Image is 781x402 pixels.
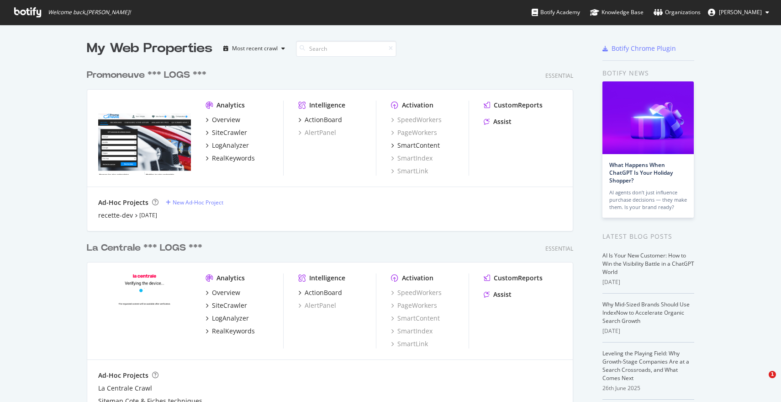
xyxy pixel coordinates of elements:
[391,288,442,297] a: SpeedWorkers
[391,314,440,323] a: SmartContent
[232,46,278,51] div: Most recent crawl
[305,288,342,297] div: ActionBoard
[216,101,245,110] div: Analytics
[397,141,440,150] div: SmartContent
[309,101,345,110] div: Intelligence
[719,8,762,16] span: Vincent Flaceliere
[212,301,247,310] div: SiteCrawler
[494,273,543,283] div: CustomReports
[212,154,255,163] div: RealKeywords
[139,211,157,219] a: [DATE]
[98,211,133,220] a: recette-dev
[602,231,694,241] div: Latest Blog Posts
[484,101,543,110] a: CustomReports
[590,8,644,17] div: Knowledge Base
[493,117,512,126] div: Assist
[206,301,247,310] a: SiteCrawler
[173,198,223,206] div: New Ad-Hoc Project
[493,290,512,299] div: Assist
[602,81,694,154] img: What Happens When ChatGPT Is Your Holiday Shopper?
[212,128,247,137] div: SiteCrawler
[98,198,148,207] div: Ad-Hoc Projects
[391,327,433,336] a: SmartIndex
[602,349,689,382] a: Leveling the Playing Field: Why Growth-Stage Companies Are at a Search Crossroads, and What Comes...
[602,68,694,78] div: Botify news
[220,41,289,56] button: Most recent crawl
[212,288,240,297] div: Overview
[298,288,342,297] a: ActionBoard
[298,128,336,137] a: AlertPanel
[212,115,240,124] div: Overview
[98,273,191,348] img: lacentrale.fr
[602,327,694,335] div: [DATE]
[545,245,573,252] div: Essential
[484,273,543,283] a: CustomReports
[305,115,342,124] div: ActionBoard
[212,327,255,336] div: RealKeywords
[206,154,255,163] a: RealKeywords
[750,371,772,393] iframe: Intercom live chat
[391,339,428,348] a: SmartLink
[98,371,148,380] div: Ad-Hoc Projects
[296,41,396,57] input: Search
[609,189,687,211] div: AI agents don’t just influence purchase decisions — they make them. Is your brand ready?
[602,252,694,276] a: AI Is Your New Customer: How to Win the Visibility Battle in a ChatGPT World
[298,301,336,310] a: AlertPanel
[484,117,512,126] a: Assist
[391,141,440,150] a: SmartContent
[87,39,212,58] div: My Web Properties
[402,101,433,110] div: Activation
[391,115,442,124] a: SpeedWorkers
[545,72,573,80] div: Essential
[402,273,433,283] div: Activation
[494,101,543,110] div: CustomReports
[602,384,694,392] div: 26th June 2025
[216,273,245,283] div: Analytics
[98,384,152,393] a: La Centrale Crawl
[769,371,776,378] span: 1
[298,115,342,124] a: ActionBoard
[532,8,580,17] div: Botify Academy
[602,300,690,325] a: Why Mid-Sized Brands Should Use IndexNow to Accelerate Organic Search Growth
[206,314,249,323] a: LogAnalyzer
[212,314,249,323] div: LogAnalyzer
[309,273,345,283] div: Intelligence
[206,141,249,150] a: LogAnalyzer
[206,288,240,297] a: Overview
[166,198,223,206] a: New Ad-Hoc Project
[391,128,437,137] a: PageWorkers
[212,141,249,150] div: LogAnalyzer
[391,301,437,310] a: PageWorkers
[609,161,673,184] a: What Happens When ChatGPT Is Your Holiday Shopper?
[602,44,676,53] a: Botify Chrome Plugin
[612,44,676,53] div: Botify Chrome Plugin
[98,101,191,175] img: promoneuve.fr
[484,290,512,299] a: Assist
[391,166,428,176] a: SmartLink
[206,115,240,124] a: Overview
[391,154,433,163] a: SmartIndex
[701,5,776,20] button: [PERSON_NAME]
[48,9,131,16] span: Welcome back, [PERSON_NAME] !
[206,128,247,137] a: SiteCrawler
[602,278,694,286] div: [DATE]
[206,327,255,336] a: RealKeywords
[654,8,701,17] div: Organizations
